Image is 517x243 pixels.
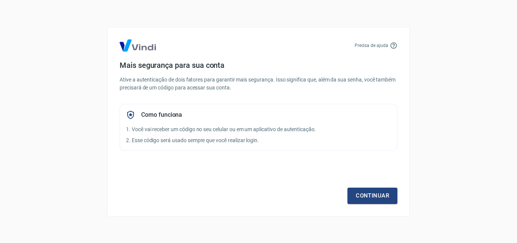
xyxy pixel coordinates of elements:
p: Ative a autenticação de dois fatores para garantir mais segurança. Isso significa que, além da su... [120,76,397,92]
h5: Como funciona [141,111,182,119]
p: 1. Você vai receber um código no seu celular ou em um aplicativo de autenticação. [126,125,391,133]
p: 2. Esse código será usado sempre que você realizar login. [126,136,391,144]
img: Logo Vind [120,39,156,52]
a: Continuar [347,188,397,204]
p: Precisa de ajuda [355,42,388,49]
h4: Mais segurança para sua conta [120,61,397,70]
